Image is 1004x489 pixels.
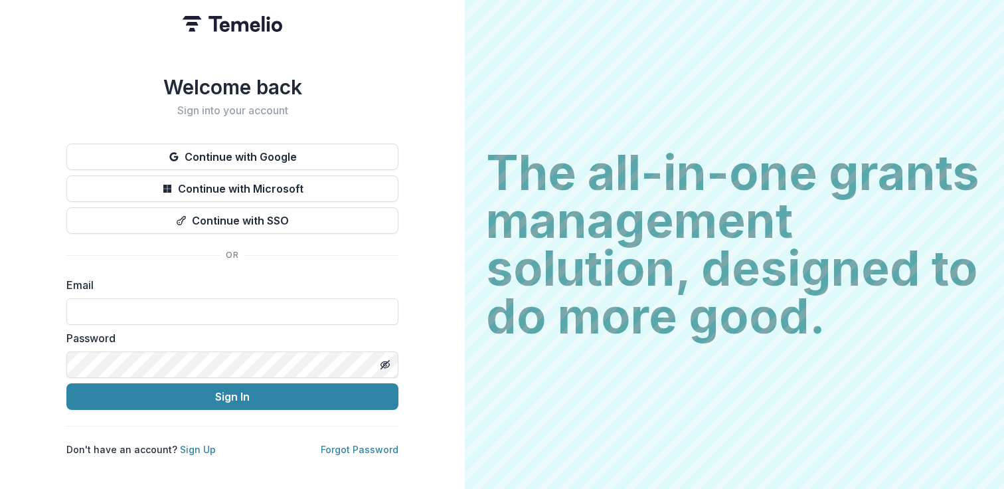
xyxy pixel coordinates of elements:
[66,383,398,410] button: Sign In
[66,277,390,293] label: Email
[66,104,398,117] h2: Sign into your account
[66,207,398,234] button: Continue with SSO
[66,442,216,456] p: Don't have an account?
[66,75,398,99] h1: Welcome back
[66,144,398,170] button: Continue with Google
[66,330,390,346] label: Password
[180,444,216,455] a: Sign Up
[66,175,398,202] button: Continue with Microsoft
[375,354,396,375] button: Toggle password visibility
[183,16,282,32] img: Temelio
[321,444,398,455] a: Forgot Password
